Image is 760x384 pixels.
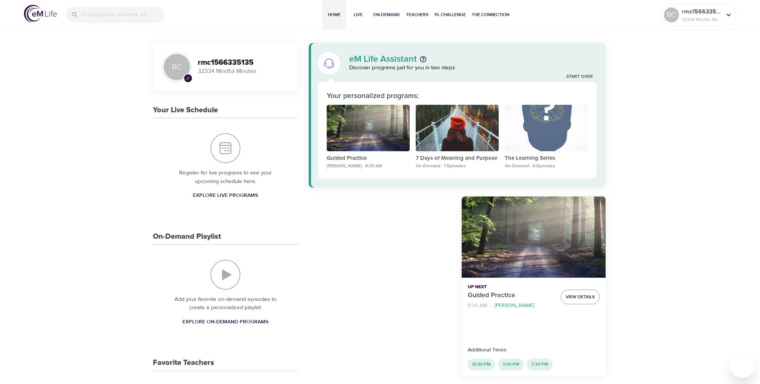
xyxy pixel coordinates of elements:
p: eM Life Assistant [349,55,417,64]
img: logo [24,5,57,22]
li: · [490,301,492,311]
span: 3:30 PM [527,361,553,368]
img: eM Life Assistant [323,57,335,69]
span: 3:00 PM [498,361,524,368]
h3: Favorite Teachers [153,359,214,367]
h3: Your Live Schedule [153,106,218,115]
span: On-Demand [373,11,400,19]
p: On-Demand · 7 Episodes [416,163,499,170]
p: The Learning Series [505,154,588,163]
p: [PERSON_NAME] [495,302,534,310]
span: View Details [566,293,595,301]
p: 32334 Mindful Minutes [682,16,721,23]
p: 8:30 AM [468,302,487,310]
a: Start Over [566,74,593,80]
div: 3:00 PM [498,359,524,371]
p: [PERSON_NAME] · 8:30 AM [327,163,410,170]
span: Explore On-Demand Programs [182,317,268,327]
img: On-Demand Playlist [210,260,240,290]
button: Guided Practice [462,196,606,278]
p: Your personalized programs: [327,91,419,102]
p: Register for live programs to see your upcoming schedule here. [168,169,283,186]
iframe: Button to launch messaging window [730,354,754,378]
span: The Connection [472,11,509,19]
p: rmc1566335135 [682,7,721,16]
span: Home [325,11,343,19]
span: 1% Challenge [434,11,466,19]
button: 7 Days of Meaning and Purpose [416,105,499,155]
p: 32334 Mindful Minutes [198,67,289,76]
div: RC [162,52,192,82]
button: Guided Practice [327,105,410,155]
div: 3:30 PM [527,359,553,371]
input: Find programs, teachers, etc... [81,7,164,23]
div: RC [664,7,679,22]
p: Up Next [468,284,555,290]
a: Explore Live Programs [190,189,261,202]
img: Your Live Schedule [210,133,240,163]
p: Guided Practice [327,154,410,163]
a: Explore On-Demand Programs [179,315,271,329]
p: Discover programs just for you in two steps [349,64,597,72]
p: Guided Practice [468,290,555,301]
p: Additional Times [468,346,600,354]
span: Explore Live Programs [193,191,258,200]
span: Teachers [406,11,428,19]
div: 12:00 PM [468,359,495,371]
button: The Learning Series [505,105,588,155]
h3: On-Demand Playlist [153,232,221,241]
button: View Details [561,290,600,304]
span: Live [349,11,367,19]
p: 7 Days of Meaning and Purpose [416,154,499,163]
h3: rmc1566335135 [198,58,289,67]
p: Add your favorite on-demand episodes to create a personalized playlist. [168,295,283,312]
span: 12:00 PM [468,361,495,368]
p: On-Demand · 6 Episodes [505,163,588,170]
nav: breadcrumb [468,301,555,311]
